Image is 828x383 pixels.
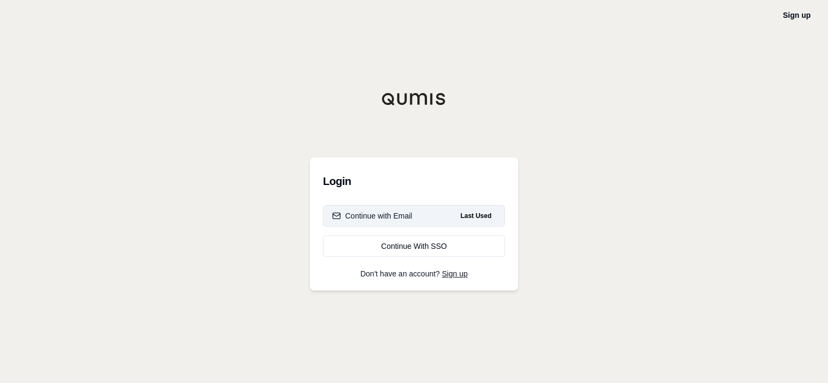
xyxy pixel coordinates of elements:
[323,270,505,278] p: Don't have an account?
[381,93,447,105] img: Qumis
[323,205,505,227] button: Continue with EmailLast Used
[332,241,496,252] div: Continue With SSO
[442,269,468,278] a: Sign up
[456,209,496,222] span: Last Used
[783,11,811,19] a: Sign up
[323,235,505,257] a: Continue With SSO
[332,210,412,221] div: Continue with Email
[323,170,505,192] h3: Login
